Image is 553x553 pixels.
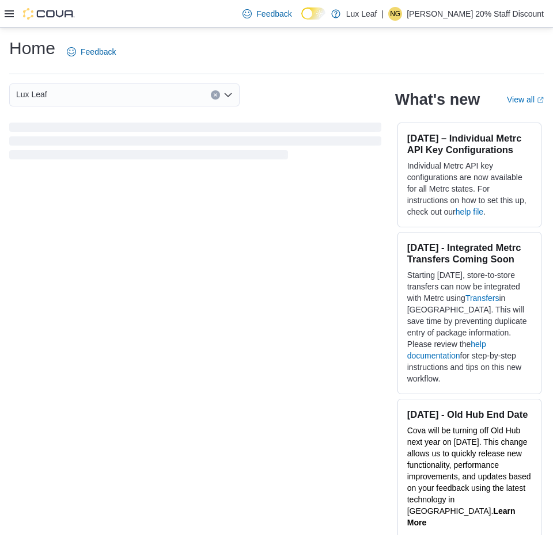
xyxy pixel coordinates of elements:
[465,293,499,303] a: Transfers
[407,160,532,218] p: Individual Metrc API key configurations are now available for all Metrc states. For instructions ...
[407,426,531,516] span: Cova will be turning off Old Hub next year on [DATE]. This change allows us to quickly release ne...
[456,207,483,216] a: help file
[9,37,55,60] h1: Home
[256,8,291,20] span: Feedback
[9,125,381,162] span: Loading
[62,40,120,63] a: Feedback
[407,242,532,265] h3: [DATE] - Integrated Metrc Transfers Coming Soon
[507,95,544,104] a: View allExternal link
[16,87,47,101] span: Lux Leaf
[390,7,400,21] span: NG
[301,7,325,20] input: Dark Mode
[224,90,233,100] button: Open list of options
[388,7,402,21] div: Nicole Gorgichuk 20% Staff Discount
[407,132,532,155] h3: [DATE] – Individual Metrc API Key Configurations
[407,269,532,384] p: Starting [DATE], store-to-store transfers can now be integrated with Metrc using in [GEOGRAPHIC_D...
[407,340,486,360] a: help documentation
[537,97,544,104] svg: External link
[211,90,220,100] button: Clear input
[81,46,116,58] span: Feedback
[23,8,75,20] img: Cova
[407,409,532,420] h3: [DATE] - Old Hub End Date
[238,2,296,25] a: Feedback
[407,7,544,21] p: [PERSON_NAME] 20% Staff Discount
[382,7,384,21] p: |
[395,90,480,109] h2: What's new
[346,7,377,21] p: Lux Leaf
